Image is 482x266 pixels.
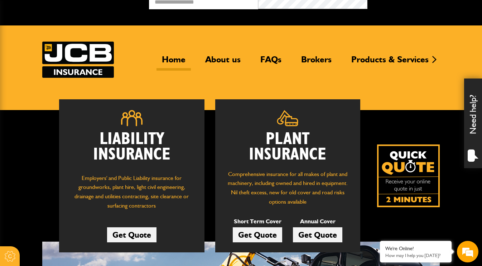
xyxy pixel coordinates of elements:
h2: Plant Insurance [226,132,350,162]
a: Get your insurance quote isn just 2-minutes [377,144,440,207]
a: Products & Services [346,54,434,71]
img: JCB Insurance Services logo [42,42,114,78]
a: FAQs [255,54,287,71]
a: Brokers [296,54,337,71]
a: Get Quote [233,227,282,242]
p: How may I help you today? [385,253,446,258]
p: Employers' and Public Liability insurance for groundworks, plant hire, light civil engineering, d... [70,174,194,214]
a: About us [200,54,246,71]
img: Quick Quote [377,144,440,207]
a: JCB Insurance Services [42,42,114,78]
a: Home [156,54,191,71]
p: Annual Cover [293,217,342,226]
a: Get Quote [293,227,342,242]
div: Need help? [464,79,482,168]
p: Short Term Cover [233,217,282,226]
p: Comprehensive insurance for all makes of plant and machinery, including owned and hired in equipm... [226,170,350,206]
a: Get Quote [107,227,156,242]
h2: Liability Insurance [70,132,194,166]
div: We're Online! [385,246,446,252]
